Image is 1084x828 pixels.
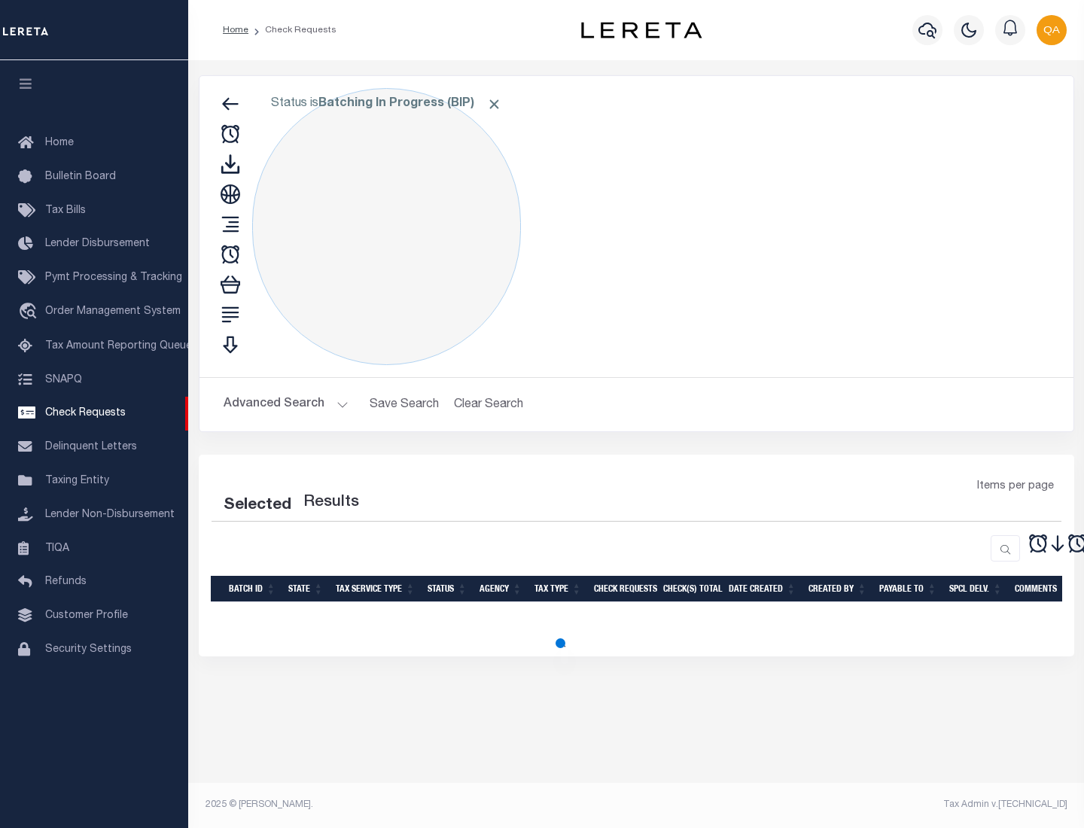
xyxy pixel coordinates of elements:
[223,576,282,602] th: Batch Id
[802,576,873,602] th: Created By
[45,577,87,587] span: Refunds
[588,576,657,602] th: Check Requests
[45,543,69,553] span: TIQA
[657,576,723,602] th: Check(s) Total
[723,576,802,602] th: Date Created
[318,98,502,110] b: Batching In Progress (BIP)
[224,494,291,518] div: Selected
[282,576,330,602] th: State
[45,510,175,520] span: Lender Non-Disbursement
[486,96,502,112] span: Click to Remove
[45,272,182,283] span: Pymt Processing & Tracking
[581,22,702,38] img: logo-dark.svg
[45,172,116,182] span: Bulletin Board
[45,476,109,486] span: Taxing Entity
[330,576,422,602] th: Tax Service Type
[422,576,473,602] th: Status
[1009,576,1076,602] th: Comments
[361,390,448,419] button: Save Search
[448,390,530,419] button: Clear Search
[18,303,42,322] i: travel_explore
[45,408,126,419] span: Check Requests
[45,644,132,655] span: Security Settings
[252,88,521,365] div: Click to Edit
[223,26,248,35] a: Home
[45,138,74,148] span: Home
[1037,15,1067,45] img: svg+xml;base64,PHN2ZyB4bWxucz0iaHR0cDovL3d3dy53My5vcmcvMjAwMC9zdmciIHBvaW50ZXItZXZlbnRzPSJub25lIi...
[45,205,86,216] span: Tax Bills
[977,479,1054,495] span: Items per page
[224,390,349,419] button: Advanced Search
[45,374,82,385] span: SNAPQ
[303,491,359,515] label: Results
[194,798,637,811] div: 2025 © [PERSON_NAME].
[473,576,528,602] th: Agency
[943,576,1009,602] th: Spcl Delv.
[45,239,150,249] span: Lender Disbursement
[45,306,181,317] span: Order Management System
[45,442,137,452] span: Delinquent Letters
[873,576,943,602] th: Payable To
[528,576,588,602] th: Tax Type
[248,23,336,37] li: Check Requests
[45,341,192,352] span: Tax Amount Reporting Queue
[647,798,1067,811] div: Tax Admin v.[TECHNICAL_ID]
[45,610,128,621] span: Customer Profile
